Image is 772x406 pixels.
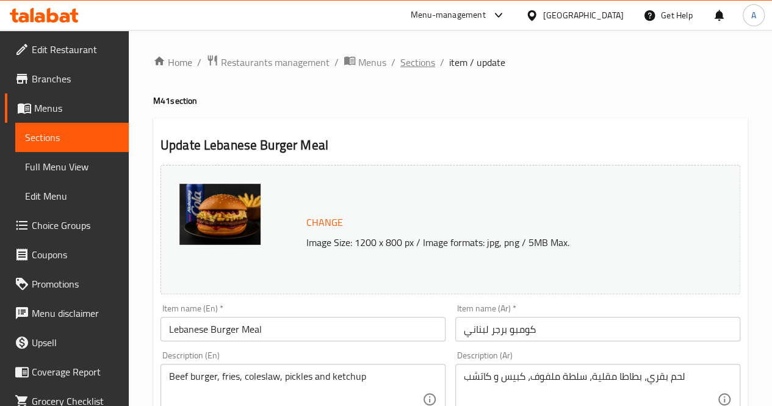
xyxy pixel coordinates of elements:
[153,54,748,70] nav: breadcrumb
[5,240,129,269] a: Coupons
[153,55,192,70] a: Home
[5,35,129,64] a: Edit Restaurant
[5,93,129,123] a: Menus
[543,9,624,22] div: [GEOGRAPHIC_DATA]
[221,55,330,70] span: Restaurants management
[15,123,129,152] a: Sections
[32,364,119,379] span: Coverage Report
[32,42,119,57] span: Edit Restaurant
[440,55,444,70] li: /
[306,214,343,231] span: Change
[32,335,119,350] span: Upsell
[5,269,129,299] a: Promotions
[25,189,119,203] span: Edit Menu
[25,159,119,174] span: Full Menu View
[32,306,119,321] span: Menu disclaimer
[179,184,261,245] img: mmw_638942385075304935
[153,95,748,107] h4: M41 section
[5,211,129,240] a: Choice Groups
[5,328,129,357] a: Upsell
[411,8,486,23] div: Menu-management
[161,317,446,341] input: Enter name En
[206,54,330,70] a: Restaurants management
[5,357,129,386] a: Coverage Report
[751,9,756,22] span: A
[197,55,201,70] li: /
[5,299,129,328] a: Menu disclaimer
[301,210,348,235] button: Change
[449,55,505,70] span: item / update
[455,317,740,341] input: Enter name Ar
[15,181,129,211] a: Edit Menu
[161,136,740,154] h2: Update Lebanese Burger Meal
[32,247,119,262] span: Coupons
[400,55,435,70] a: Sections
[32,218,119,233] span: Choice Groups
[391,55,395,70] li: /
[34,101,119,115] span: Menus
[5,64,129,93] a: Branches
[32,277,119,291] span: Promotions
[334,55,339,70] li: /
[15,152,129,181] a: Full Menu View
[32,71,119,86] span: Branches
[344,54,386,70] a: Menus
[301,235,708,250] p: Image Size: 1200 x 800 px / Image formats: jpg, png / 5MB Max.
[25,130,119,145] span: Sections
[358,55,386,70] span: Menus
